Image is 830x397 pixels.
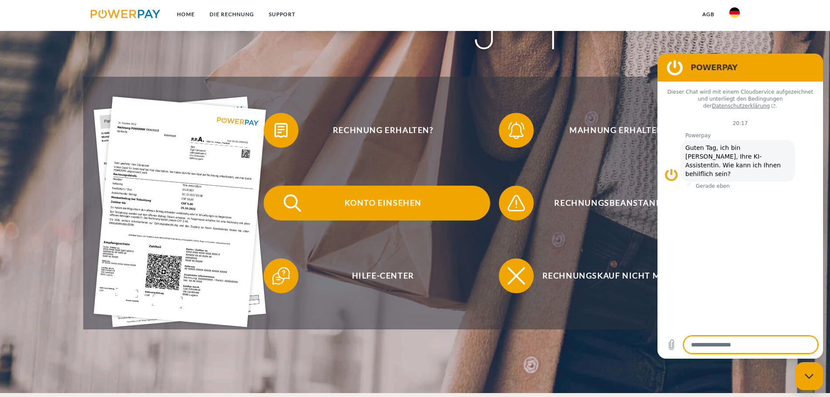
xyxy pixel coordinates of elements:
[261,7,303,22] a: SUPPORT
[505,119,527,141] img: qb_bell.svg
[91,10,161,18] img: logo-powerpay.svg
[499,258,725,293] button: Rechnungskauf nicht möglich
[281,192,303,214] img: qb_search.svg
[512,113,725,148] span: Mahnung erhalten?
[729,7,740,18] img: de
[795,362,823,390] iframe: Schaltfläche zum Öffnen des Messaging-Fensters; Konversation läuft
[264,258,490,293] button: Hilfe-Center
[276,113,490,148] span: Rechnung erhalten?
[264,186,490,221] button: Konto einsehen
[657,54,823,359] iframe: Messaging-Fenster
[512,258,725,293] span: Rechnungskauf nicht möglich
[264,113,490,148] button: Rechnung erhalten?
[499,186,725,221] button: Rechnungsbeanstandung
[202,7,261,22] a: DIE RECHNUNG
[270,119,292,141] img: qb_bill.svg
[505,192,527,214] img: qb_warning.svg
[695,7,722,22] a: agb
[276,186,490,221] span: Konto einsehen
[512,186,725,221] span: Rechnungsbeanstandung
[94,97,266,327] img: single_invoice_powerpay_de.jpg
[499,113,725,148] button: Mahnung erhalten?
[270,265,292,287] img: qb_help.svg
[505,265,527,287] img: qb_close.svg
[169,7,202,22] a: Home
[276,258,490,293] span: Hilfe-Center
